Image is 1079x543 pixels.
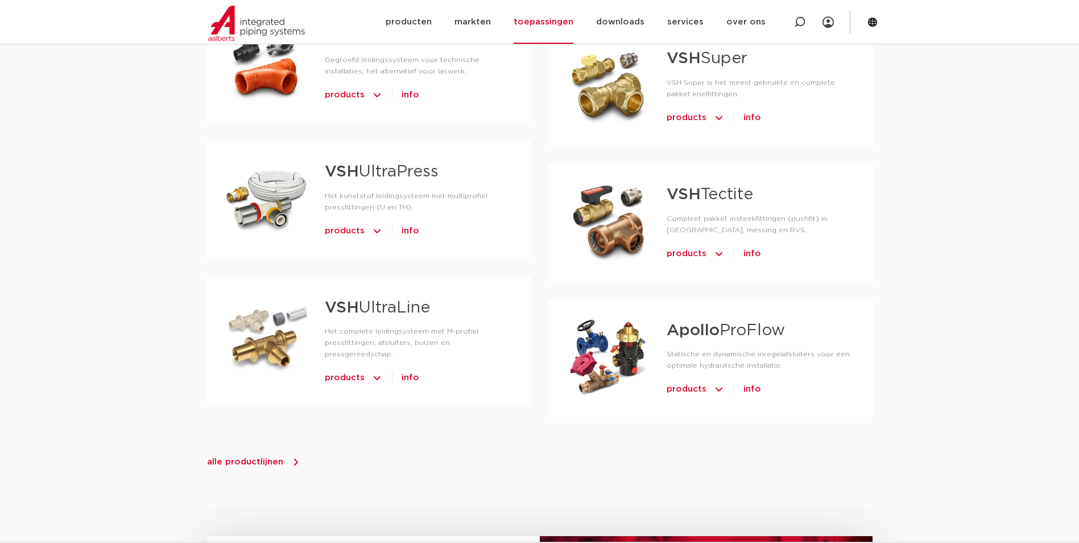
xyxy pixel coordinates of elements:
[402,86,419,104] a: info
[667,187,701,203] strong: VSH
[325,190,513,213] p: Het kunststof leidingsysteem met multiprofiel pressfittingen (U en TH).
[667,109,706,127] span: products
[713,109,725,127] img: icon-chevron-up-1.svg
[402,369,419,387] a: info
[667,51,701,67] strong: VSH
[325,222,365,240] span: products
[713,380,725,398] img: icon-chevron-up-1.svg
[667,77,855,100] p: VSH Super is het meest gebruikte en complete pakket knelfittingen.
[667,245,706,263] span: products
[325,326,513,360] p: Het complete leidingsysteem met M-profiel pressfittingen, afsluiters, buizen en pressgereedschap.
[371,222,383,240] img: icon-chevron-up-1.svg
[667,323,720,339] strong: Apollo
[325,300,430,316] a: VSHUltraLine
[667,187,753,203] a: VSHTectite
[667,213,855,236] p: Compleet pakket insteekfittingen (pushfit) in [GEOGRAPHIC_DATA], messing en RVS.
[325,300,359,316] strong: VSH
[207,456,301,468] a: alle productlijnen
[743,109,761,127] a: info
[325,86,365,104] span: products
[207,458,283,466] span: alle productlijnen
[743,380,761,398] a: info
[667,348,855,371] p: Statische en dynamische inregelafsluiters voor een optimale hydraulische installatie.
[325,369,365,387] span: products
[713,245,725,263] img: icon-chevron-up-1.svg
[402,222,419,240] a: info
[371,86,383,104] img: icon-chevron-up-1.svg
[325,54,513,77] p: Gegroefd leidingssysteem voor technische installaties; hét alternatief voor laswerk.
[667,51,747,67] a: VSHSuper
[371,369,383,387] img: icon-chevron-up-1.svg
[667,323,785,339] a: ApolloProFlow
[743,245,761,263] a: info
[325,164,439,180] a: VSHUltraPress
[325,164,359,180] strong: VSH
[667,380,706,398] span: products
